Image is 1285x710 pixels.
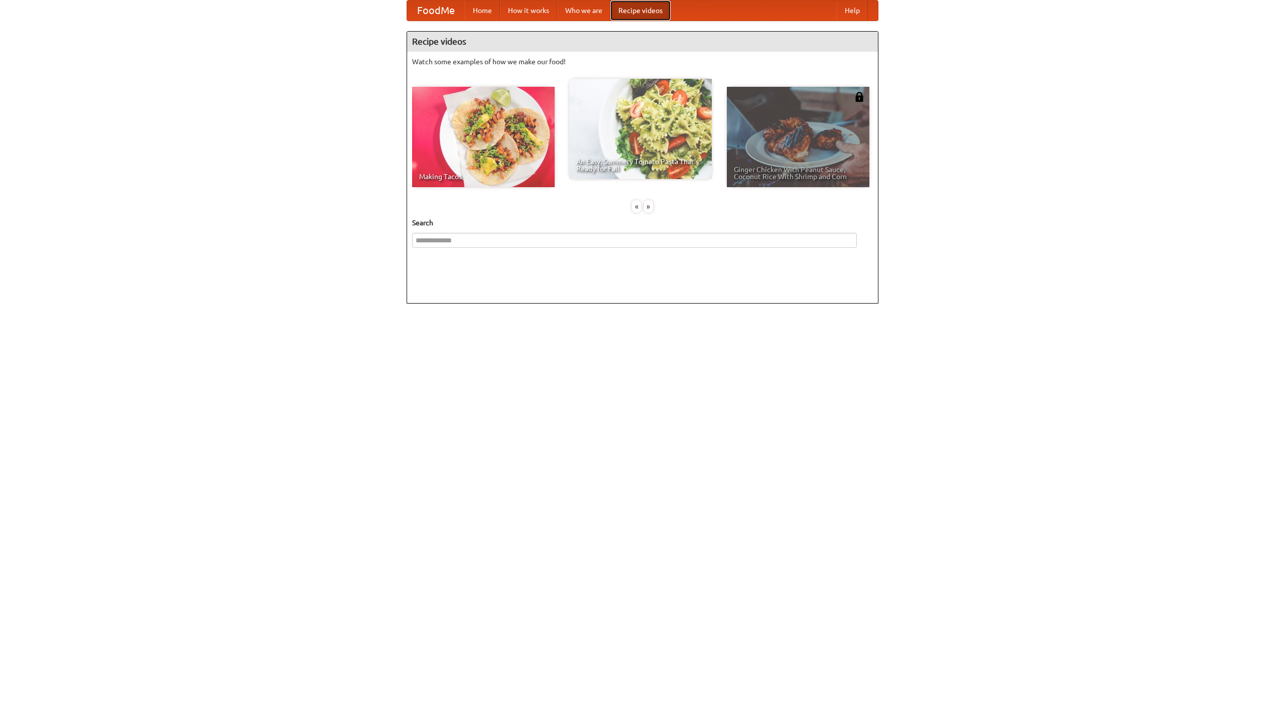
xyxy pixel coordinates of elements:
div: » [644,200,653,213]
h4: Recipe videos [407,32,878,52]
span: Making Tacos [419,173,548,180]
p: Watch some examples of how we make our food! [412,57,873,67]
a: How it works [500,1,557,21]
a: Home [465,1,500,21]
a: Making Tacos [412,87,555,187]
a: FoodMe [407,1,465,21]
a: Help [837,1,868,21]
h5: Search [412,218,873,228]
a: An Easy, Summery Tomato Pasta That's Ready for Fall [569,79,712,179]
a: Recipe videos [610,1,671,21]
img: 483408.png [854,92,864,102]
span: An Easy, Summery Tomato Pasta That's Ready for Fall [576,158,705,172]
div: « [632,200,641,213]
a: Who we are [557,1,610,21]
